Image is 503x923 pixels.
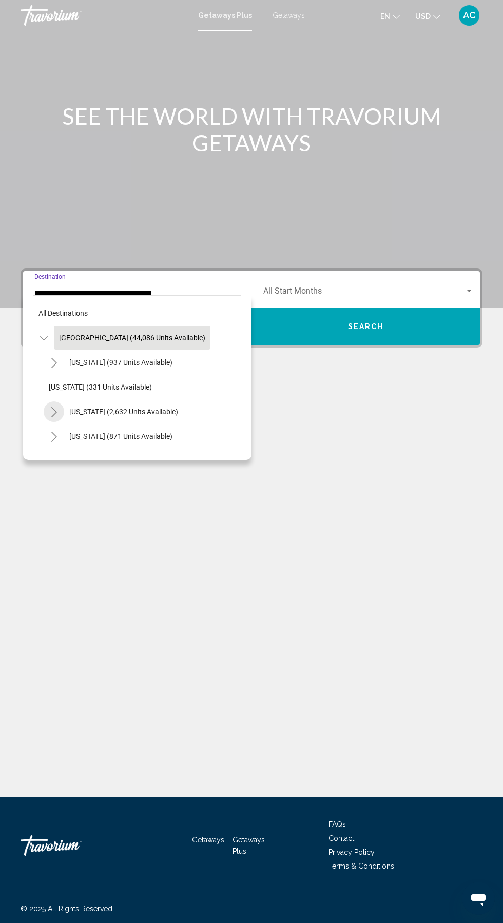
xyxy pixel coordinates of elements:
[44,401,64,422] button: Toggle California (2,632 units available)
[192,836,224,844] a: Getaways
[69,358,172,367] span: [US_STATE] (937 units available)
[380,9,400,24] button: Change language
[44,426,64,447] button: Toggle Colorado (871 units available)
[33,301,241,325] button: All destinations
[38,309,88,317] span: All destinations
[44,375,157,399] button: [US_STATE] (331 units available)
[64,425,178,448] button: [US_STATE] (871 units available)
[380,12,390,21] span: en
[21,905,114,913] span: © 2025 All Rights Reserved.
[456,5,482,26] button: User Menu
[44,352,64,373] button: Toggle Arizona (937 units available)
[415,9,440,24] button: Change currency
[462,882,495,915] iframe: Button to launch messaging window
[252,308,480,345] button: Search
[415,12,431,21] span: USD
[233,836,265,855] a: Getaways Plus
[328,848,375,856] a: Privacy Policy
[64,400,183,424] button: [US_STATE] (2,632 units available)
[64,351,178,374] button: [US_STATE] (937 units available)
[49,383,152,391] span: [US_STATE] (331 units available)
[348,323,384,331] span: Search
[59,334,205,342] span: [GEOGRAPHIC_DATA] (44,086 units available)
[21,830,123,861] a: Travorium
[198,11,252,20] a: Getaways Plus
[33,328,54,348] button: Toggle United States (44,086 units available)
[328,820,346,829] a: FAQs
[54,326,210,350] button: [GEOGRAPHIC_DATA] (44,086 units available)
[21,5,188,26] a: Travorium
[59,103,444,156] h1: SEE THE WORLD WITH TRAVORIUM GETAWAYS
[44,449,153,473] button: [US_STATE] (56 units available)
[273,11,305,20] a: Getaways
[69,432,172,440] span: [US_STATE] (871 units available)
[328,862,394,870] a: Terms & Conditions
[463,10,476,21] span: AC
[23,271,480,345] div: Search widget
[69,408,178,416] span: [US_STATE] (2,632 units available)
[328,834,354,842] a: Contact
